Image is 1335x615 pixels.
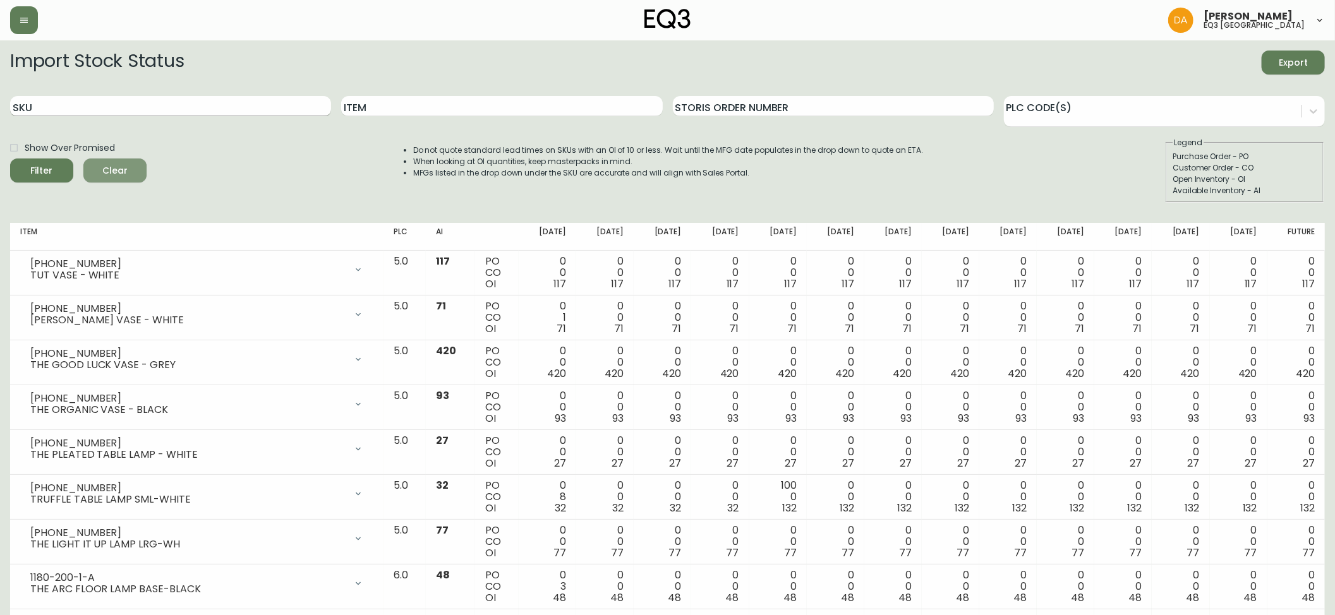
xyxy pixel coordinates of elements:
[529,480,566,514] div: 0 8
[553,277,566,291] span: 117
[842,546,854,560] span: 77
[384,251,426,296] td: 5.0
[384,475,426,520] td: 5.0
[874,345,912,379] div: 0 0
[1130,546,1142,560] span: 77
[1130,456,1142,470] span: 27
[485,480,509,514] div: PO CO
[1162,390,1199,424] div: 0 0
[932,256,969,290] div: 0 0
[605,366,624,381] span: 420
[989,390,1027,424] div: 0 0
[932,301,969,335] div: 0 0
[1220,435,1257,469] div: 0 0
[1017,321,1027,336] span: 71
[787,321,797,336] span: 71
[670,501,682,515] span: 32
[1075,321,1084,336] span: 71
[955,501,969,515] span: 132
[611,277,624,291] span: 117
[1245,546,1257,560] span: 77
[576,223,634,251] th: [DATE]
[1162,525,1199,559] div: 0 0
[782,501,797,515] span: 132
[1220,480,1257,514] div: 0 0
[485,366,496,381] span: OI
[1104,390,1142,424] div: 0 0
[817,390,854,424] div: 0 0
[586,390,624,424] div: 0 0
[644,435,681,469] div: 0 0
[784,277,797,291] span: 117
[1188,411,1200,426] span: 93
[1047,480,1084,514] div: 0 0
[614,321,624,336] span: 71
[1245,277,1257,291] span: 117
[784,546,797,560] span: 77
[555,501,566,515] span: 32
[1303,411,1315,426] span: 93
[759,256,797,290] div: 0 0
[1162,256,1199,290] div: 0 0
[485,390,509,424] div: PO CO
[612,411,624,426] span: 93
[485,435,509,469] div: PO CO
[30,303,346,314] div: [PHONE_NUMBER]
[759,435,797,469] div: 0 0
[20,256,373,284] div: [PHONE_NUMBER]TUT VASE - WHITE
[586,480,624,514] div: 0 0
[672,321,682,336] span: 71
[932,480,969,514] div: 0 0
[1047,390,1084,424] div: 0 0
[644,301,681,335] div: 0 0
[874,480,912,514] div: 0 0
[384,520,426,564] td: 5.0
[1168,8,1193,33] img: dd1a7e8db21a0ac8adbf82b84ca05374
[1162,435,1199,469] div: 0 0
[759,301,797,335] div: 0 0
[529,301,566,335] div: 0 1
[485,321,496,336] span: OI
[10,158,73,182] button: Filter
[644,570,681,604] div: 0 0
[957,277,969,291] span: 117
[1204,11,1293,21] span: [PERSON_NAME]
[900,456,912,470] span: 27
[874,435,912,469] div: 0 0
[94,163,136,179] span: Clear
[899,546,912,560] span: 77
[1015,456,1027,470] span: 27
[586,435,624,469] div: 0 0
[1278,301,1315,335] div: 0 0
[759,480,797,514] div: 100 0
[1128,501,1142,515] span: 132
[1238,366,1257,381] span: 420
[1162,480,1199,514] div: 0 0
[30,314,346,326] div: [PERSON_NAME] VASE - WHITE
[83,158,147,182] button: Clear
[1133,321,1142,336] span: 71
[426,223,475,251] th: AI
[485,501,496,515] span: OI
[1305,321,1315,336] span: 71
[989,525,1027,559] div: 0 0
[413,156,924,167] li: When looking at OI quantities, keep masterpacks in mind.
[960,321,969,336] span: 71
[817,435,854,469] div: 0 0
[30,393,346,404] div: [PHONE_NUMBER]
[413,167,924,179] li: MFGs listed in the drop down under the SKU are accurate and will align with Sales Portal.
[1173,185,1317,196] div: Available Inventory - AI
[893,366,912,381] span: 420
[1014,546,1027,560] span: 77
[1047,525,1084,559] div: 0 0
[759,525,797,559] div: 0 0
[1300,501,1315,515] span: 132
[30,539,346,550] div: THE LIGHT IT UP LAMP LRG-WH
[1037,223,1094,251] th: [DATE]
[1173,151,1317,162] div: Purchase Order - PO
[1104,435,1142,469] div: 0 0
[817,480,854,514] div: 0 0
[989,345,1027,379] div: 0 0
[10,223,384,251] th: Item
[701,301,739,335] div: 0 0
